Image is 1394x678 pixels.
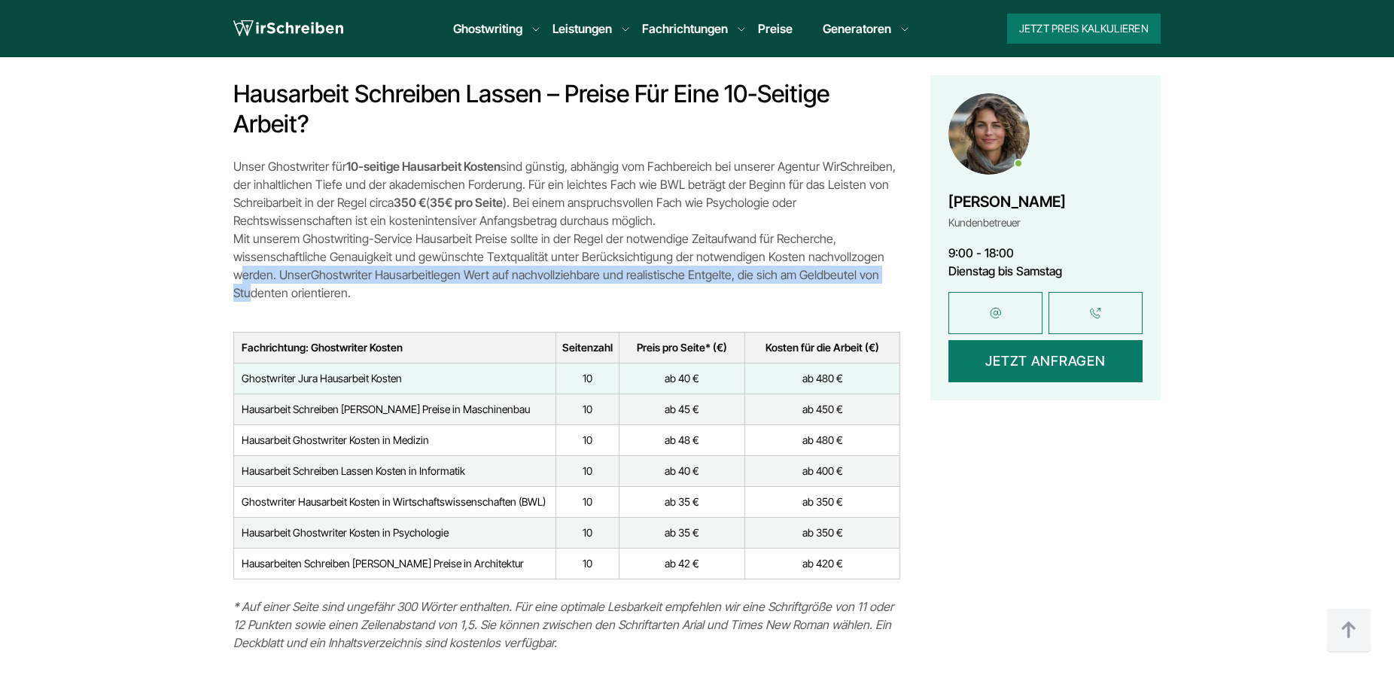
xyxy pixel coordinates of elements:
td: ab 350 € [745,486,900,517]
td: ab 480 € [745,424,900,455]
td: 10 [556,363,619,394]
td: Hausarbeit Ghostwriter Kosten in Medizin [234,424,556,455]
td: ab 35 € [619,517,745,548]
strong: 350 € [394,195,426,210]
a: Leistungen [552,20,612,38]
strong: Fachrichtung: Ghostwriter Kosten [242,341,403,354]
strong: 10-seitige Hausarbeit Kosten [346,159,501,174]
a: Ghostwriter Hausarbeit [311,267,431,282]
img: Maria Kaufman [948,93,1030,175]
strong: Preis pro Seite* (€) [637,341,727,354]
a: Preise [758,21,793,36]
td: ab 400 € [745,455,900,486]
strong: Kosten für die Arbeit (€) [765,341,879,354]
button: Jetzt Preis kalkulieren [1007,14,1161,44]
td: Ghostwriter Jura Hausarbeit Kosten [234,363,556,394]
td: 10 [556,424,619,455]
td: ab 35 € [619,486,745,517]
td: ab 42 € [619,548,745,579]
td: ab 350 € [745,517,900,548]
td: Hausarbeit Schreiben Lassen Kosten in Informatik [234,455,556,486]
td: Hausarbeit Schreiben [PERSON_NAME] Preise in Maschinenbau [234,394,556,424]
a: Fachrichtungen [642,20,728,38]
td: ab 40 € [619,455,745,486]
td: 10 [556,517,619,548]
div: 9:00 - 18:00 [948,243,1143,261]
strong: Seitenzahl [562,341,613,354]
td: Ghostwriter Hausarbeit Kosten in Wirtschaftswissenschaften (BWL) [234,486,556,517]
strong: 35€ pro Seite [430,195,503,210]
td: ab 48 € [619,424,745,455]
img: logo wirschreiben [233,17,343,40]
td: Hausarbeiten Schreiben [PERSON_NAME] Preise in Architektur [234,548,556,579]
td: ab 420 € [745,548,900,579]
td: 10 [556,394,619,424]
p: Unser Ghostwriter für sind günstig, abhängig vom Fachbereich bei unserer Agentur WirSchreiben, de... [233,157,900,302]
td: 10 [556,455,619,486]
a: Ghostwriting [453,20,522,38]
td: ab 40 € [619,363,745,394]
img: button top [1326,608,1371,653]
td: Hausarbeit Ghostwriter Kosten in Psychologie [234,517,556,548]
em: * Auf einer Seite sind ungefähr 300 Wörter enthalten. Für eine optimale Lesbarkeit empfehlen wir ... [233,599,893,650]
a: Generatoren [823,20,891,38]
h3: Hausarbeit schreiben lassen – Preise für eine 10-seitige Arbeit? [233,79,900,139]
td: ab 450 € [745,394,900,424]
button: Jetzt anfragen [948,339,1143,382]
div: [PERSON_NAME] [948,189,1066,213]
td: ab 45 € [619,394,745,424]
td: 10 [556,548,619,579]
div: Dienstag bis Samstag [948,261,1143,279]
td: ab 480 € [745,363,900,394]
td: 10 [556,486,619,517]
div: Kundenbetreuer [948,213,1066,231]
